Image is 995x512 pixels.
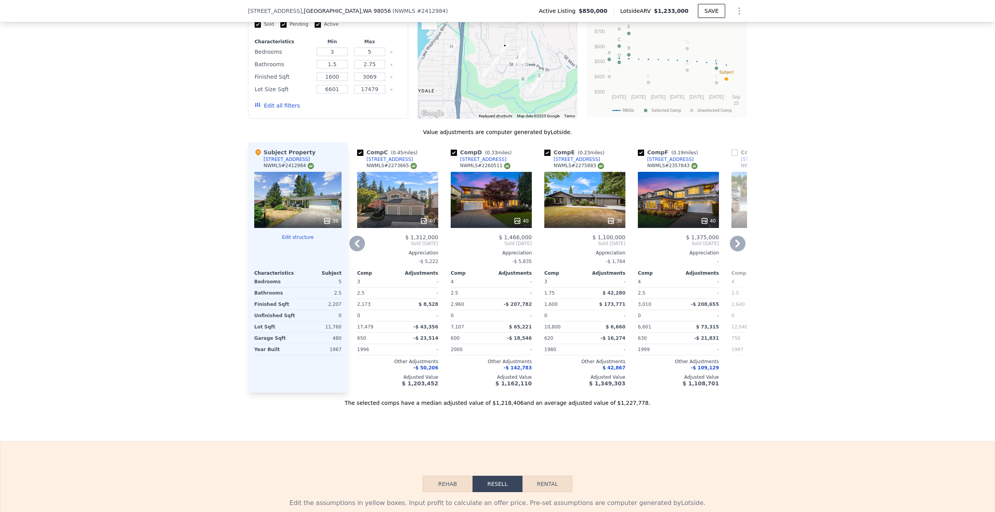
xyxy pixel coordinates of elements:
[357,240,438,247] span: Sold [DATE]
[539,7,579,15] span: Active Listing
[504,163,510,169] img: NWMLS Logo
[509,324,532,330] span: $ 65,221
[357,358,438,365] div: Other Adjustments
[638,250,719,256] div: Appreciation
[618,53,621,58] text: D
[638,358,719,365] div: Other Adjustments
[678,270,719,276] div: Adjustments
[575,150,607,155] span: ( miles)
[647,73,650,78] text: K
[248,128,747,136] div: Value adjustments are computer generated by Lotside .
[357,148,421,156] div: Comp C
[731,279,735,284] span: 4
[451,250,532,256] div: Appreciation
[606,324,625,330] span: $ 6,660
[731,324,748,330] span: 12,040
[451,270,491,276] div: Comp
[493,344,532,355] div: -
[731,302,745,307] span: 2,640
[698,108,732,113] text: Unselected Comp
[741,162,791,169] div: NWMLS # 2349071
[493,288,532,298] div: -
[608,67,611,72] text: J
[420,217,435,225] div: 40
[731,288,770,298] div: 2.5
[522,476,572,492] button: Rental
[315,39,349,45] div: Min
[698,4,725,18] button: SAVE
[357,302,370,307] span: 2,173
[731,156,787,162] a: [STREET_ADDRESS]
[619,20,620,25] text: I
[686,61,689,66] text: H
[504,365,532,371] span: -$ 142,783
[602,365,625,371] span: $ 42,867
[589,380,625,387] span: $ 1,349,303
[451,358,532,365] div: Other Adjustments
[254,234,342,240] button: Edit structure
[680,276,719,287] div: -
[280,21,287,28] input: Pending
[515,42,530,62] div: 8610 117th Ave SE
[255,21,261,28] input: Sold
[393,7,448,15] div: ( )
[683,380,719,387] span: $ 1,108,701
[586,310,625,321] div: -
[248,393,747,407] div: The selected comps have a median adjusted value of $1,218,406 and an average adjusted value of $1...
[734,101,739,106] text: 25
[411,163,417,169] img: NWMLS Logo
[512,259,532,264] span: -$ 5,835
[357,279,360,284] span: 3
[357,288,396,298] div: 2.5
[299,321,342,332] div: 11,760
[390,76,393,79] button: Clear
[715,74,717,78] text: L
[444,40,459,59] div: 3709 Meadow Ave N
[460,162,510,169] div: NWMLS # 2260511
[315,21,321,28] input: Active
[413,365,438,371] span: -$ 50,206
[366,156,413,162] div: [STREET_ADDRESS]
[357,313,360,318] span: 0
[595,89,605,95] text: $300
[264,156,310,162] div: [STREET_ADDRESS]
[668,150,701,155] span: ( miles)
[686,234,719,240] span: $ 1,375,000
[579,7,607,15] span: $850,000
[673,150,684,155] span: 0.19
[652,108,681,113] text: Selected Comp
[298,270,342,276] div: Subject
[417,8,446,14] span: # 2412984
[499,234,532,240] span: $ 1,466,000
[544,313,547,318] span: 0
[357,156,413,162] a: [STREET_ADDRESS]
[460,156,506,162] div: [STREET_ADDRESS]
[323,217,338,225] div: 39
[638,324,651,330] span: 6,601
[638,313,641,318] span: 0
[299,288,342,298] div: 2.5
[680,310,719,321] div: -
[451,148,515,156] div: Comp D
[451,335,460,341] span: 600
[592,234,625,240] span: $ 1,100,000
[691,302,719,307] span: -$ 208,655
[595,59,605,64] text: $500
[638,240,719,247] span: Sold [DATE]
[544,156,600,162] a: [STREET_ADDRESS]
[420,109,445,119] img: Google
[544,240,625,247] span: Sold [DATE]
[504,302,532,307] span: -$ 207,782
[451,156,506,162] a: [STREET_ADDRESS]
[600,335,625,341] span: -$ 16,274
[493,310,532,321] div: -
[413,335,438,341] span: -$ 23,514
[691,163,698,169] img: NWMLS Logo
[255,102,300,109] button: Edit all filters
[544,374,625,380] div: Adjusted Value
[532,69,547,88] div: 9112 120th Ave SE
[647,156,694,162] div: [STREET_ADDRESS]
[413,324,438,330] span: -$ 43,356
[451,324,464,330] span: 7,107
[516,72,531,92] div: 11708 SE 92nd St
